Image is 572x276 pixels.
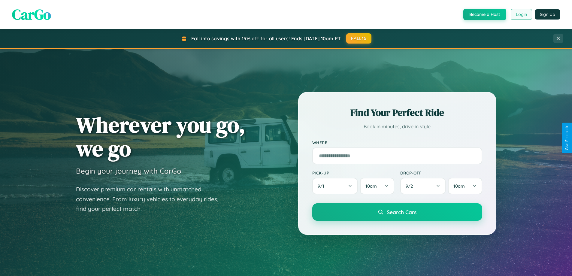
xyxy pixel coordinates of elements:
[312,140,482,145] label: Where
[318,183,327,189] span: 9 / 1
[511,9,532,20] button: Login
[76,184,226,214] p: Discover premium car rentals with unmatched convenience. From luxury vehicles to everyday rides, ...
[463,9,506,20] button: Become a Host
[448,178,482,194] button: 10am
[191,35,342,41] span: Fall into savings with 15% off for all users! Ends [DATE] 10am PT.
[453,183,465,189] span: 10am
[400,170,482,175] label: Drop-off
[12,5,51,24] span: CarGo
[312,106,482,119] h2: Find Your Perfect Ride
[406,183,416,189] span: 9 / 2
[76,166,181,175] h3: Begin your journey with CarGo
[312,203,482,221] button: Search Cars
[312,122,482,131] p: Book in minutes, drive in style
[535,9,560,20] button: Sign Up
[387,209,416,215] span: Search Cars
[346,33,371,44] button: FALL15
[360,178,394,194] button: 10am
[400,178,446,194] button: 9/2
[312,178,358,194] button: 9/1
[76,113,245,160] h1: Wherever you go, we go
[365,183,377,189] span: 10am
[565,126,569,150] div: Give Feedback
[312,170,394,175] label: Pick-up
